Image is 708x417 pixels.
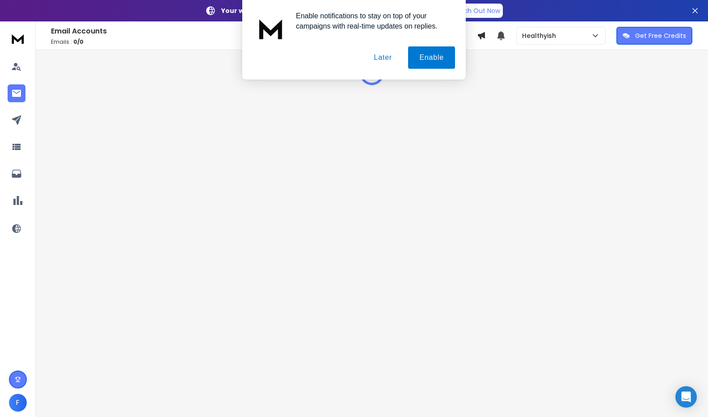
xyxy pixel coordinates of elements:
[675,386,697,408] div: Open Intercom Messenger
[9,394,27,412] button: F
[253,11,289,46] img: notification icon
[408,46,455,69] button: Enable
[362,46,403,69] button: Later
[289,11,455,31] div: Enable notifications to stay on top of your campaigns with real-time updates on replies.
